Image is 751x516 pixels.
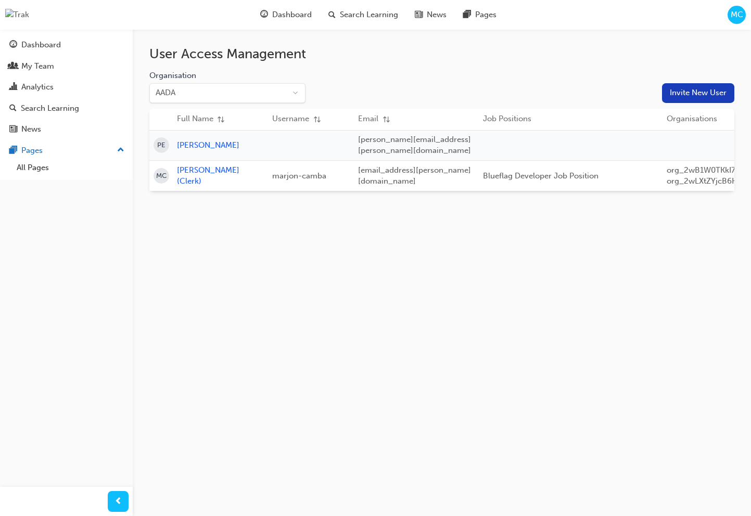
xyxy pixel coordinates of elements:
a: News [4,120,129,139]
span: pages-icon [9,146,17,156]
span: search-icon [328,8,336,21]
div: Username [272,113,350,124]
span: MC [154,168,169,184]
span: marjon-camba [272,171,326,180]
span: people-icon [9,62,17,71]
label: Organisation [149,70,196,81]
span: MC [731,9,743,21]
span: [PERSON_NAME] [177,140,239,150]
a: news-iconNews [406,4,455,25]
span: Blueflag Developer Job Position [483,171,599,180]
span: search-icon [9,104,17,113]
img: Trak [5,9,29,21]
div: Email [358,113,475,124]
span: Search Learning [340,9,398,21]
span: [PERSON_NAME][EMAIL_ADDRESS][PERSON_NAME][DOMAIN_NAME] [358,135,471,155]
div: Pages [21,145,43,157]
div: Search Learning [21,102,79,114]
a: All Pages [12,160,129,176]
a: guage-iconDashboard [252,4,320,25]
a: search-iconSearch Learning [320,4,406,25]
span: up-icon [117,144,124,157]
a: pages-iconPages [455,4,505,25]
span: Dashboard [272,9,312,21]
span: prev-icon [114,495,122,508]
span: Pages [475,9,497,21]
span: pages-icon [463,8,471,21]
div: News [21,123,41,135]
span: chart-icon [9,83,17,92]
a: My Team [4,57,129,76]
h2: User Access Management [149,46,734,62]
span: news-icon [9,125,17,134]
button: Pages [4,141,129,160]
div: Full Name [177,113,265,124]
button: DashboardMy TeamAnalyticsSearch LearningNews [4,33,129,141]
span: guage-icon [260,8,268,21]
span: News [427,9,447,21]
button: Invite New User [662,83,734,103]
a: Analytics [4,78,129,97]
span: [EMAIL_ADDRESS][PERSON_NAME][DOMAIN_NAME] [358,165,471,186]
div: Job Positions [483,113,659,124]
div: Analytics [21,81,54,93]
a: Search Learning [4,99,129,118]
div: My Team [21,60,54,72]
button: MC [728,6,746,24]
span: news-icon [415,8,423,21]
span: [PERSON_NAME] (Clerk) [177,165,239,186]
span: guage-icon [9,41,17,50]
span: PE [154,137,169,153]
div: Dashboard [21,39,61,51]
a: Dashboard [4,35,129,55]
